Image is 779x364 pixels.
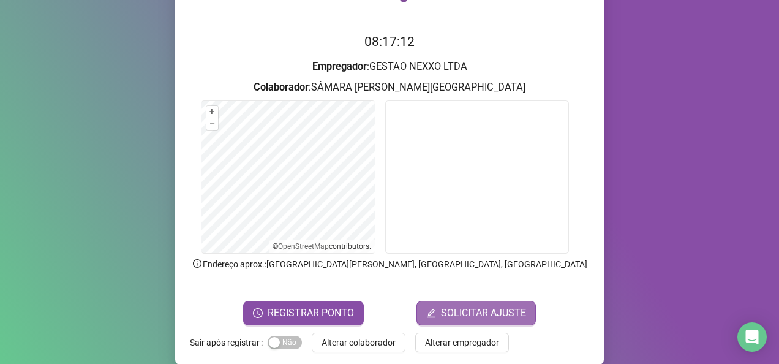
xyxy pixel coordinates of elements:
li: © contributors. [273,242,371,251]
button: – [206,118,218,130]
div: Open Intercom Messenger [737,322,767,352]
button: Alterar empregador [415,333,509,352]
time: 08:17:12 [364,34,415,49]
a: OpenStreetMap [278,242,329,251]
label: Sair após registrar [190,333,268,352]
span: clock-circle [253,308,263,318]
button: + [206,106,218,118]
span: Alterar colaborador [322,336,396,349]
span: info-circle [192,258,203,269]
span: REGISTRAR PONTO [268,306,354,320]
button: editSOLICITAR AJUSTE [416,301,536,325]
strong: Colaborador [254,82,309,93]
h3: : SÂMARA [PERSON_NAME][GEOGRAPHIC_DATA] [190,80,589,96]
h3: : GESTAO NEXXO LTDA [190,59,589,75]
span: edit [426,308,436,318]
p: Endereço aprox. : [GEOGRAPHIC_DATA][PERSON_NAME], [GEOGRAPHIC_DATA], [GEOGRAPHIC_DATA] [190,257,589,271]
button: Alterar colaborador [312,333,405,352]
span: SOLICITAR AJUSTE [441,306,526,320]
strong: Empregador [312,61,367,72]
button: REGISTRAR PONTO [243,301,364,325]
span: Alterar empregador [425,336,499,349]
